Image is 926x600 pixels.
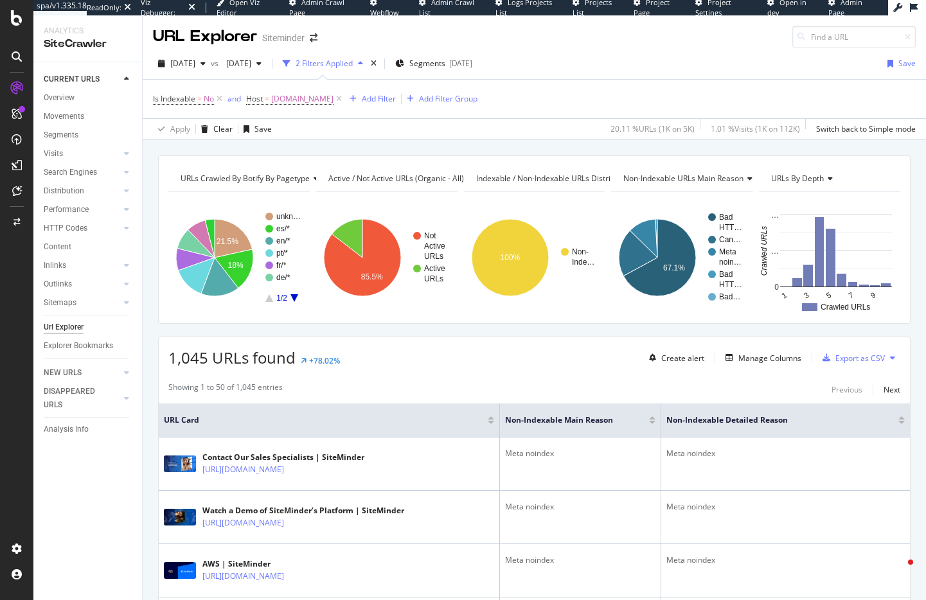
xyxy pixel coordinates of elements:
text: … [771,211,779,220]
text: Bad [719,213,733,222]
text: Active [424,242,445,251]
text: 1/2 [276,294,287,303]
a: Search Engines [44,166,120,179]
div: Overview [44,91,75,105]
button: 2 Filters Applied [278,53,368,74]
div: URL Explorer [153,26,257,48]
div: Create alert [661,353,704,364]
span: 2024 Aug. 18th [221,58,251,69]
div: HTTP Codes [44,222,87,235]
div: Next [884,384,900,395]
text: 1 [780,290,788,301]
span: 2025 Aug. 10th [170,58,195,69]
a: [URL][DOMAIN_NAME] [202,570,284,583]
div: Movements [44,110,84,123]
button: Clear [196,119,233,139]
div: Meta noindex [666,448,905,459]
div: DISAPPEARED URLS [44,385,109,412]
text: 9 [869,290,878,301]
div: [DATE] [449,58,472,69]
div: 20.11 % URLs ( 1K on 5K ) [610,123,695,134]
div: Meta noindex [505,554,655,566]
img: main image [164,509,196,525]
a: Outlinks [44,278,120,291]
div: Search Engines [44,166,97,179]
div: Previous [832,384,862,395]
span: Indexable / Non-Indexable URLs distribution [476,173,633,184]
text: unkn… [276,212,301,221]
div: Performance [44,203,89,216]
text: … [771,247,779,256]
h4: Active / Not Active URLs [326,168,483,189]
button: Export as CSV [817,348,885,368]
text: 67.1% [663,263,685,272]
img: main image [164,562,196,579]
button: Next [884,382,900,397]
a: Analysis Info [44,423,133,436]
text: 3 [803,290,811,301]
h4: URLs by Depth [769,168,889,189]
a: HTTP Codes [44,222,120,235]
span: URL Card [164,414,485,426]
div: Add Filter [362,93,396,104]
button: and [227,93,241,105]
a: Inlinks [44,259,120,272]
div: AWS | SiteMinder [202,558,340,570]
text: 7 [847,290,855,301]
div: +78.02% [309,355,340,366]
span: URLs Crawled By Botify By pagetype [181,173,310,184]
div: Url Explorer [44,321,84,334]
button: Add Filter Group [402,91,477,107]
text: 100% [500,253,520,262]
div: Apply [170,123,190,134]
div: Meta noindex [505,448,655,459]
div: Sitemaps [44,296,76,310]
a: NEW URLS [44,366,120,380]
span: Non-Indexable Detailed Reason [666,414,879,426]
a: Url Explorer [44,321,133,334]
text: Crawled URLs [760,226,769,276]
div: Segments [44,128,78,142]
span: vs [211,58,221,69]
text: Non- [572,247,589,256]
div: A chart. [759,202,898,313]
div: arrow-right-arrow-left [310,33,317,42]
div: Save [898,58,916,69]
span: No [204,90,214,108]
span: URLs by Depth [771,173,824,184]
svg: A chart. [168,202,308,313]
div: Export as CSV [835,353,885,364]
span: Host [246,93,263,104]
div: Switch back to Simple mode [816,123,916,134]
button: Save [238,119,272,139]
div: Content [44,240,71,254]
div: SiteCrawler [44,37,132,51]
button: [DATE] [221,53,267,74]
div: Save [254,123,272,134]
text: 0 [775,283,779,292]
svg: A chart. [611,202,751,313]
div: Analytics [44,26,132,37]
div: Watch a Demo of SiteMinder’s Platform | SiteMinder [202,505,404,516]
button: Switch back to Simple mode [811,119,916,139]
div: Distribution [44,184,84,198]
div: Visits [44,147,63,161]
text: Crawled URLs [821,303,870,312]
div: Explorer Bookmarks [44,339,113,353]
a: DISAPPEARED URLS [44,385,120,412]
div: Contact Our Sales Specialists | SiteMinder [202,452,364,463]
text: 85.5% [361,272,383,281]
svg: A chart. [464,202,603,313]
button: Manage Columns [720,350,801,366]
button: Apply [153,119,190,139]
svg: A chart. [316,202,456,313]
span: Non-Indexable Main Reason [505,414,630,426]
span: Non-Indexable URLs Main Reason [623,173,743,184]
div: and [227,93,241,104]
div: Meta noindex [666,501,905,513]
button: Add Filter [344,91,396,107]
text: Active [424,264,445,273]
a: Visits [44,147,120,161]
span: Webflow [370,8,399,17]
